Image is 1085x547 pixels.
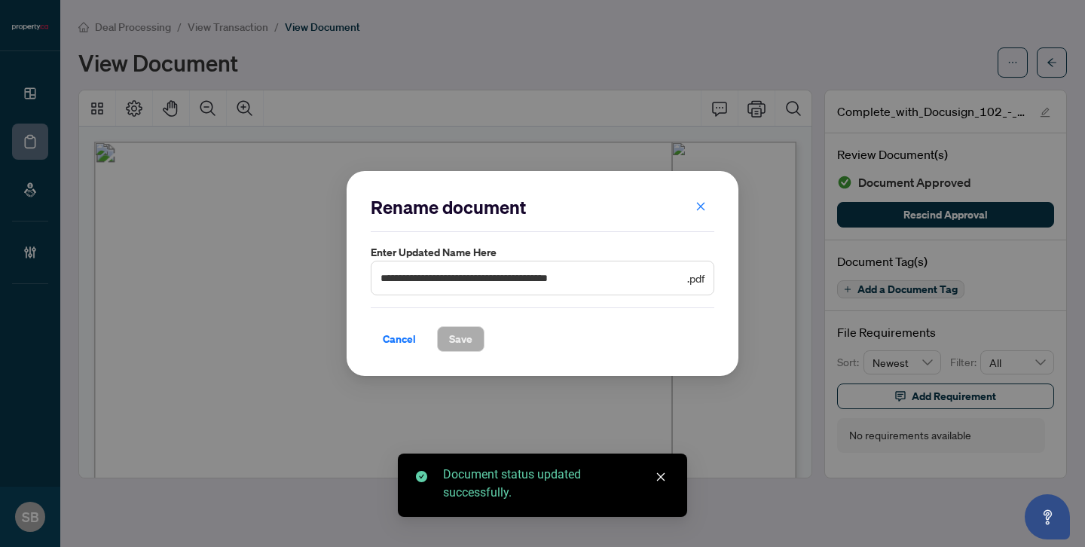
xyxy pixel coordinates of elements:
span: Cancel [383,327,416,351]
span: check-circle [416,471,427,482]
button: Open asap [1025,494,1070,539]
span: .pdf [687,270,704,286]
a: Close [653,469,669,485]
span: close [656,472,666,482]
label: Enter updated name here [371,244,714,261]
h2: Rename document [371,195,714,219]
button: Cancel [371,326,428,352]
div: Document status updated successfully. [443,466,669,502]
span: close [695,201,706,212]
button: Save [437,326,484,352]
